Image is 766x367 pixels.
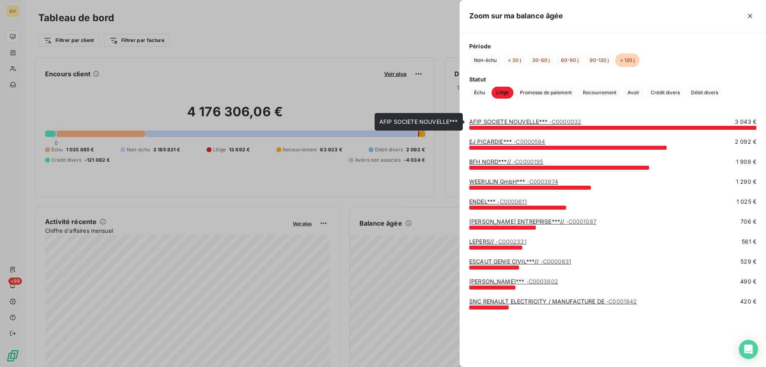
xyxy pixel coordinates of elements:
[606,298,637,305] span: - C0001942
[615,54,640,67] button: > 120 j
[469,238,527,245] a: LEPERS//
[556,54,583,67] button: 60-90 j
[469,75,756,83] span: Statut
[469,278,558,285] a: [PERSON_NAME]***
[496,238,526,245] span: - C0002331
[513,158,543,165] span: - C0000195
[527,178,558,185] span: - C0003974
[742,238,756,246] span: 561 €
[735,118,756,126] span: 3 043 €
[541,258,571,265] span: - C0000631
[526,278,558,285] span: - C0003802
[469,118,581,125] a: AFIP SOCIETE NOUVELLE***
[736,158,756,166] span: 1 908 €
[736,198,756,206] span: 1 025 €
[469,54,501,67] button: Non-échu
[646,87,685,99] button: Crédit divers
[469,258,571,265] a: ESCAUT GENIE CIVIL***//
[492,87,513,99] button: Litige
[549,118,581,125] span: - C0000032
[740,298,756,306] span: 420 €
[686,87,723,99] button: Débit divers
[513,138,545,145] span: - C0000594
[623,87,644,99] button: Avoir
[469,178,558,185] a: WEERULIN GmbH***
[379,118,458,125] span: AFIP SOCIETE NOUVELLE***
[469,87,490,99] button: Échu
[527,54,555,67] button: 30-60 j
[739,340,758,359] div: Open Intercom Messenger
[515,87,576,99] button: Promesse de paiement
[469,10,563,22] h5: Zoom sur ma balance âgée
[566,218,596,225] span: - C0001087
[503,54,526,67] button: < 30 j
[735,138,756,146] span: 2 092 €
[497,198,527,205] span: - C0000611
[740,258,756,266] span: 529 €
[740,278,756,286] span: 490 €
[578,87,621,99] button: Recouvrement
[469,298,637,305] a: SNC RENAULT ELECTRICITY / MANUFACTURE DE
[736,178,756,186] span: 1 290 €
[469,218,596,225] a: [PERSON_NAME] ENTREPRISE***//
[469,42,756,50] span: Période
[740,218,756,226] span: 706 €
[585,54,614,67] button: 90-120 j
